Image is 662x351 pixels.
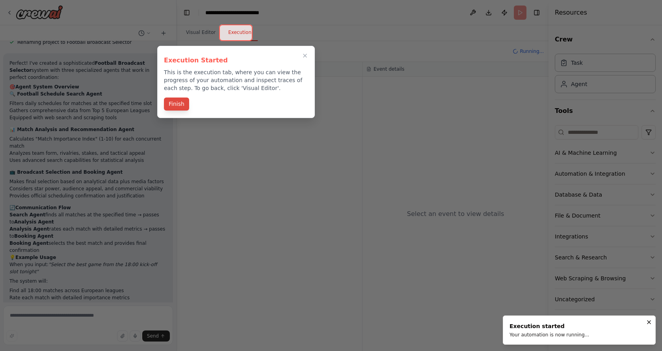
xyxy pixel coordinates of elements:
[164,68,308,92] p: This is the execution tab, where you can view the progress of your automation and inspect traces ...
[300,51,310,60] button: Close walkthrough
[510,322,589,330] div: Execution started
[181,7,192,18] button: Hide left sidebar
[510,332,589,338] div: Your automation is now running...
[164,56,308,65] h3: Execution Started
[164,98,189,111] button: Finish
